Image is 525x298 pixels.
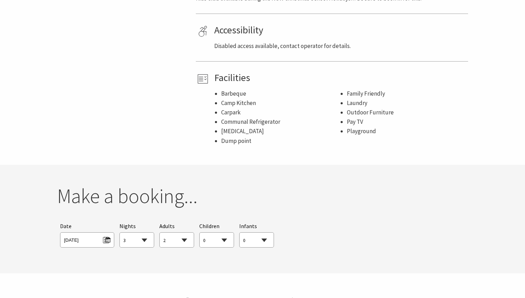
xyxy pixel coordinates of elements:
li: Barbeque [221,89,340,98]
h4: Accessibility [214,24,466,36]
span: Nights [119,222,136,231]
p: Disabled access available, contact operator for details. [214,41,466,51]
div: Choose a number of nights [119,222,154,248]
li: Carpark [221,108,340,117]
li: Pay TV [347,117,466,127]
li: Outdoor Furniture [347,108,466,117]
li: Camp Kitchen [221,98,340,108]
span: Children [199,223,219,229]
li: Dump point [221,136,340,146]
span: Date [60,223,72,229]
li: Communal Refrigerator [221,117,340,127]
li: Laundry [347,98,466,108]
li: [MEDICAL_DATA] [221,127,340,136]
span: [DATE] [64,234,110,244]
span: Adults [159,223,175,229]
span: Infants [239,223,257,229]
div: Please choose your desired arrival date [60,222,114,248]
h2: Make a booking... [57,184,468,208]
li: Family Friendly [347,89,466,98]
h4: Facilities [214,72,466,84]
li: Playground [347,127,466,136]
